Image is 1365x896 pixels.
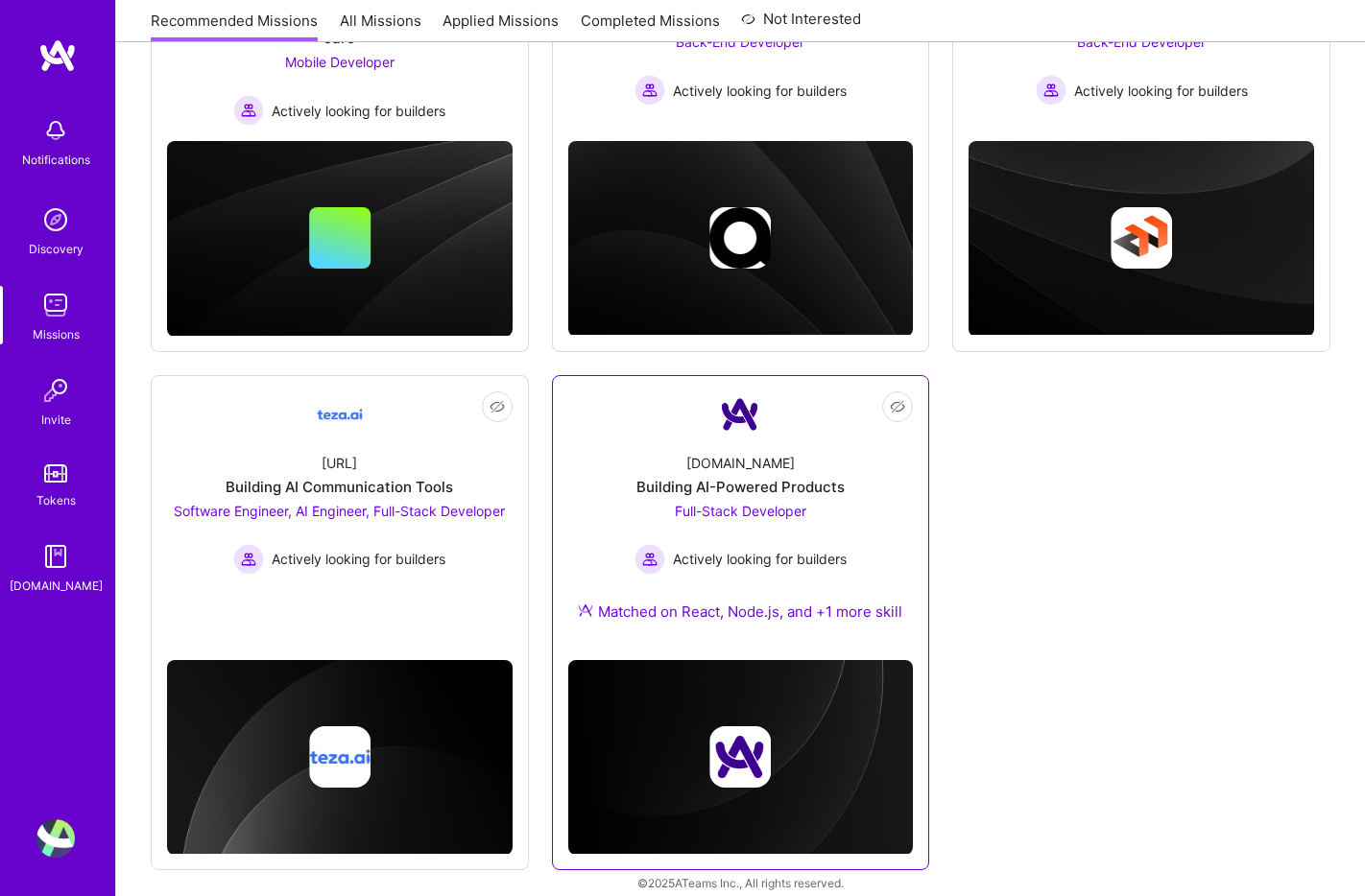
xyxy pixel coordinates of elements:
img: Actively looking for builders [1036,75,1066,106]
a: Completed Missions [581,11,720,42]
img: cover [167,660,513,856]
span: Actively looking for builders [272,549,445,569]
img: Company Logo [317,391,363,437]
img: User Avatar [36,819,75,858]
div: [DOMAIN_NAME] [10,576,103,596]
span: Actively looking for builders [673,81,847,101]
div: Building AI-Powered Products [636,477,845,497]
div: [URL] [322,453,357,473]
div: Missions [33,324,80,344]
div: [DOMAIN_NAME] [686,453,795,473]
a: Applied Missions [443,11,559,42]
img: cover [568,660,914,856]
img: Company logo [709,207,771,269]
span: Actively looking for builders [673,549,847,569]
a: All Missions [340,11,421,42]
span: Mobile Developer [285,54,395,70]
img: Company Logo [717,391,763,437]
img: cover [167,141,513,336]
img: cover [568,141,914,336]
img: logo [38,38,77,73]
div: Matched on React, Node.js, and +1 more skill [578,601,902,622]
img: Actively looking for builders [233,544,264,575]
span: Full-Stack Developer [675,503,806,519]
img: discovery [36,200,75,239]
a: Not Interested [741,8,861,42]
img: Actively looking for builders [635,544,665,575]
div: Tokens [36,490,76,510]
div: Notifications [22,150,90,170]
div: Invite [41,410,71,430]
img: Actively looking for builders [635,75,665,106]
img: bell [36,111,75,150]
img: Actively looking for builders [233,95,264,126]
img: guide book [36,537,75,576]
div: Discovery [29,239,84,259]
span: Software Engineer, AI Engineer, Full-Stack Developer [174,503,505,519]
i: icon EyeClosed [890,399,905,414]
img: teamwork [36,286,75,324]
img: tokens [44,464,67,483]
img: Company logo [309,726,371,788]
img: Company logo [709,726,771,788]
img: Company logo [1111,207,1172,269]
img: Invite [36,371,75,410]
span: Actively looking for builders [272,101,445,121]
div: Building AI Communication Tools [226,477,453,497]
span: Actively looking for builders [1074,81,1248,101]
img: Ateam Purple Icon [578,602,593,618]
img: cover [969,141,1314,336]
a: Recommended Missions [151,11,318,42]
i: icon EyeClosed [490,399,505,414]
